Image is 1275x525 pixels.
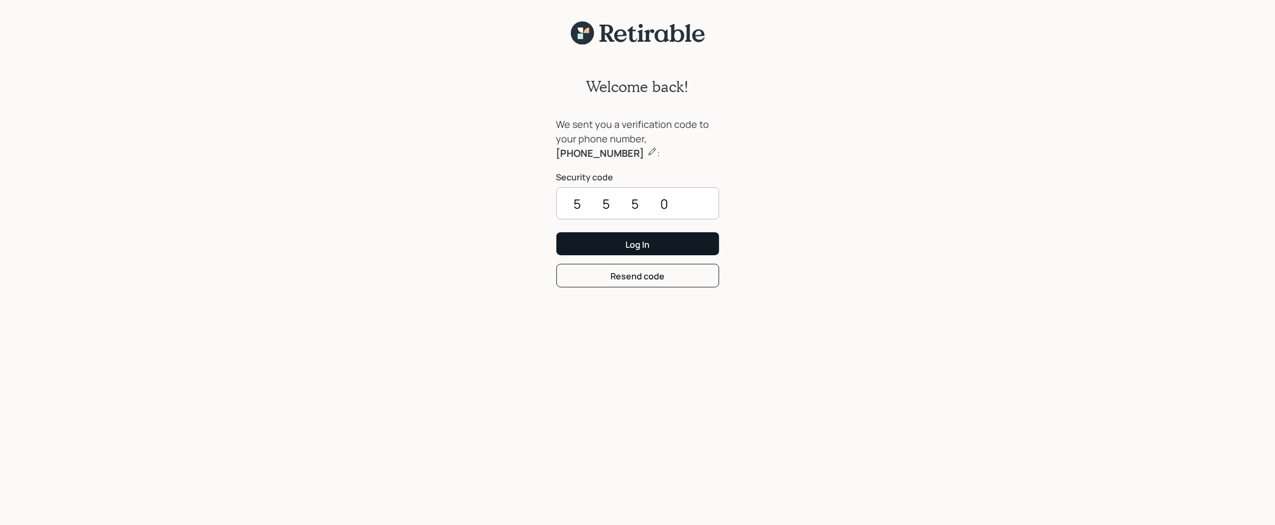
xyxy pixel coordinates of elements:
div: Log In [625,239,650,250]
b: [PHONE_NUMBER] [556,147,645,159]
h2: Welcome back! [586,78,689,96]
button: Log In [556,232,719,255]
button: Resend code [556,264,719,287]
input: •••• [556,187,719,219]
label: Security code [556,171,719,183]
div: We sent you a verification code to your phone number, : [556,117,719,161]
div: Resend code [610,270,665,282]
